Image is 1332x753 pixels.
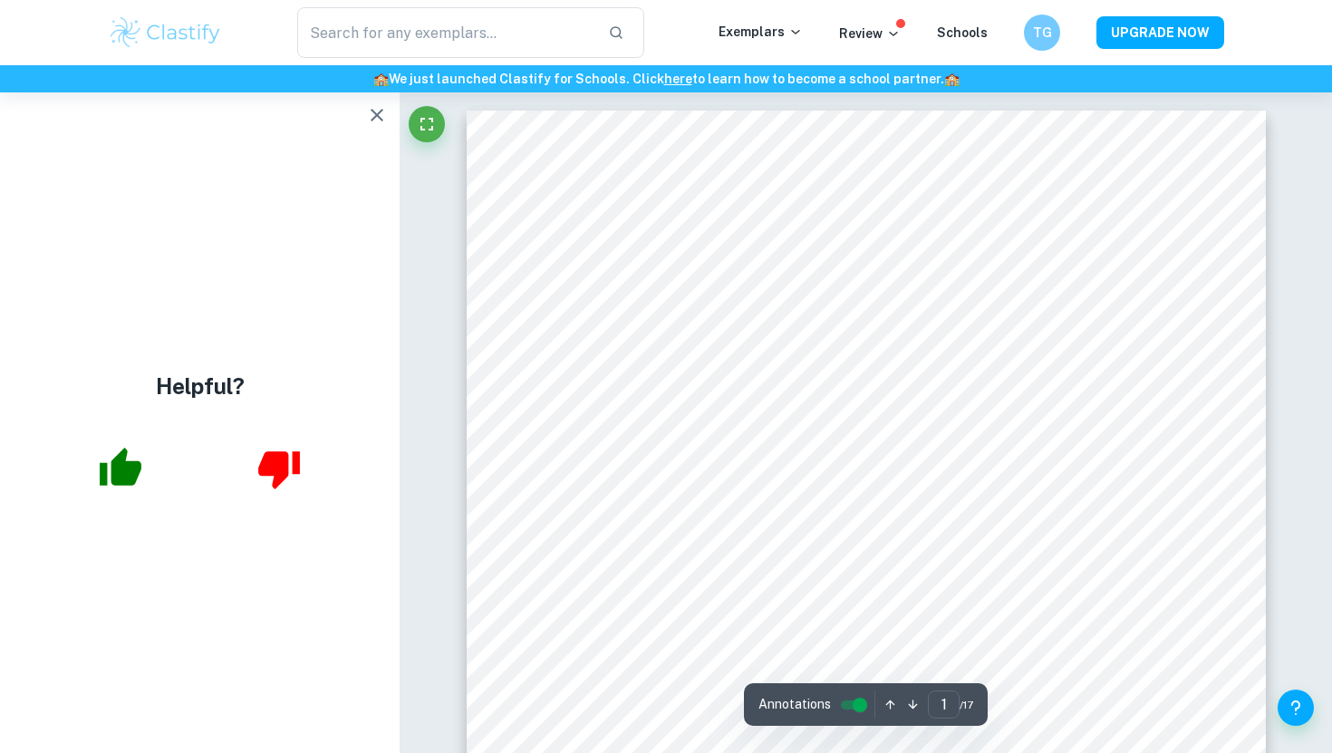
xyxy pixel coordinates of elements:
span: 🏫 [944,72,960,86]
a: here [664,72,692,86]
a: Schools [937,25,988,40]
p: Review [839,24,901,43]
button: TG [1024,14,1060,51]
img: Clastify logo [108,14,223,51]
span: / 17 [960,697,973,713]
h4: Helpful? [156,370,245,402]
button: UPGRADE NOW [1096,16,1224,49]
p: Exemplars [719,22,803,42]
button: Fullscreen [409,106,445,142]
input: Search for any exemplars... [297,7,594,58]
button: Help and Feedback [1278,690,1314,726]
span: 🏫 [373,72,389,86]
h6: TG [1032,23,1053,43]
h6: We just launched Clastify for Schools. Click to learn how to become a school partner. [4,69,1328,89]
span: Annotations [758,695,831,714]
